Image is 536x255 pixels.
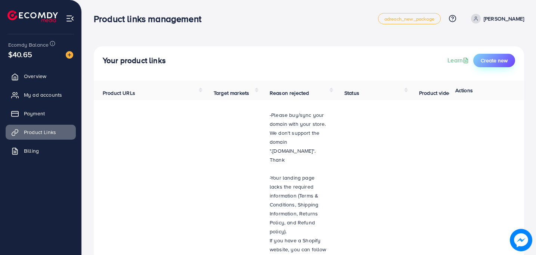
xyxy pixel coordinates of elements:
[6,69,76,84] a: Overview
[270,146,326,164] p: ".[DOMAIN_NAME]". Thank
[8,41,49,49] span: Ecomdy Balance
[24,128,56,136] span: Product Links
[270,173,326,209] p: -Your landing page lacks the required information (Terms & Conditions, Shipping
[103,56,166,65] h4: Your product links
[384,16,434,21] span: adreach_new_package
[24,72,46,80] span: Overview
[66,14,74,23] img: menu
[510,229,532,251] img: image
[270,89,309,97] span: Reason rejected
[8,49,32,60] span: $40.65
[7,10,58,22] img: logo
[455,87,473,94] span: Actions
[419,89,452,97] span: Product video
[378,13,441,24] a: adreach_new_package
[6,87,76,102] a: My ad accounts
[473,54,515,67] button: Create new
[6,106,76,121] a: Payment
[24,147,39,155] span: Billing
[6,125,76,140] a: Product Links
[484,14,524,23] p: [PERSON_NAME]
[24,110,45,117] span: Payment
[103,89,135,97] span: Product URLs
[24,91,62,99] span: My ad accounts
[66,51,73,59] img: image
[344,89,359,97] span: Status
[447,56,470,65] a: Learn
[270,209,326,236] p: Information, Returns Policy, and Refund policy).
[94,13,207,24] h3: Product links management
[481,57,508,64] span: Create new
[270,111,326,146] p: -Please buy/sync your domain with your store. We don't support the domain
[468,14,524,24] a: [PERSON_NAME]
[6,143,76,158] a: Billing
[214,89,249,97] span: Target markets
